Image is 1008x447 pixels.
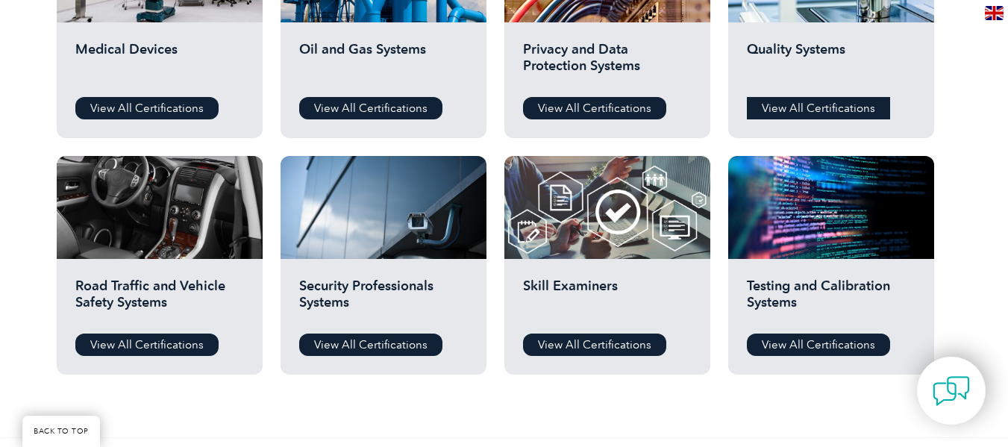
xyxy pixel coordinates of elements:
[747,97,890,119] a: View All Certifications
[985,6,1004,20] img: en
[523,97,666,119] a: View All Certifications
[747,278,915,322] h2: Testing and Calibration Systems
[299,278,468,322] h2: Security Professionals Systems
[75,334,219,356] a: View All Certifications
[75,97,219,119] a: View All Certifications
[933,372,970,410] img: contact-chat.png
[523,41,692,86] h2: Privacy and Data Protection Systems
[75,278,244,322] h2: Road Traffic and Vehicle Safety Systems
[747,41,915,86] h2: Quality Systems
[22,416,100,447] a: BACK TO TOP
[523,334,666,356] a: View All Certifications
[299,334,442,356] a: View All Certifications
[523,278,692,322] h2: Skill Examiners
[747,334,890,356] a: View All Certifications
[299,41,468,86] h2: Oil and Gas Systems
[299,97,442,119] a: View All Certifications
[75,41,244,86] h2: Medical Devices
